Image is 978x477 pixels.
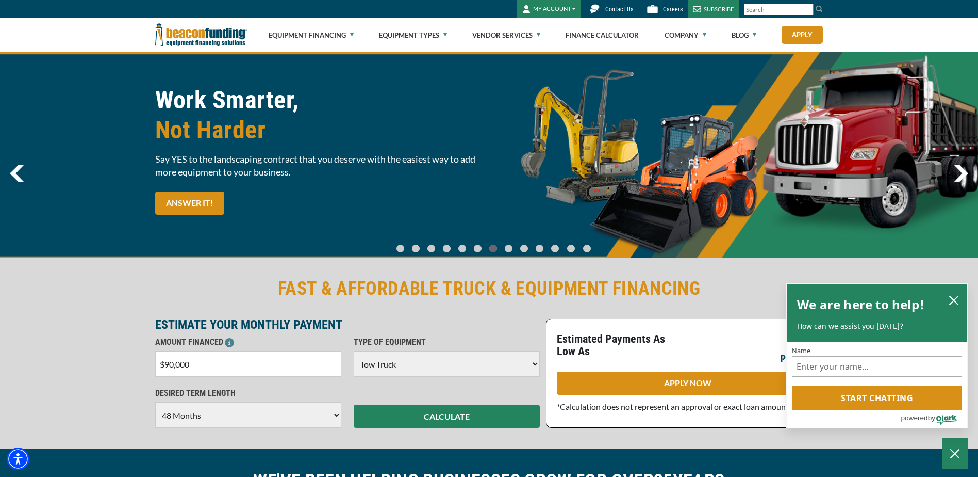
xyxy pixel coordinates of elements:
[605,6,633,13] span: Contact Us
[557,372,819,395] a: APPLY NOW
[394,244,406,253] a: Go To Slide 0
[7,448,29,470] div: Accessibility Menu
[379,19,447,52] a: Equipment Types
[566,19,639,52] a: Finance Calculator
[155,18,247,52] img: Beacon Funding Corporation logo
[954,165,968,182] a: next
[581,244,593,253] a: Go To Slide 12
[744,4,814,15] input: Search
[409,244,422,253] a: Go To Slide 1
[155,192,224,215] a: ANSWER IT!
[472,19,540,52] a: Vendor Services
[665,19,706,52] a: Company
[155,277,823,300] h2: FAST & AFFORDABLE TRUCK & EQUIPMENT FINANCING
[786,283,968,429] div: olark chatbox
[782,26,823,44] a: Apply
[797,321,957,331] p: How can we assist you [DATE]?
[155,351,341,377] input: $
[901,411,927,424] span: powered
[781,351,819,363] p: per month
[155,387,341,400] p: DESIRED TERM LENGTH
[10,165,24,182] img: Left Navigator
[456,244,468,253] a: Go To Slide 4
[901,410,967,428] a: Powered by Olark
[663,6,683,13] span: Careers
[797,294,924,315] h2: We are here to help!
[803,6,811,14] a: Clear search text
[354,405,540,428] button: CALCULATE
[557,333,682,358] p: Estimated Payments As Low As
[946,293,962,307] button: close chatbox
[792,356,962,377] input: Name
[928,411,935,424] span: by
[792,347,962,354] label: Name
[533,244,545,253] a: Go To Slide 9
[155,153,483,179] span: Say YES to the landscaping contract that you deserve with the easiest way to add more equipment t...
[549,244,561,253] a: Go To Slide 10
[269,19,354,52] a: Equipment Financing
[155,319,540,331] p: ESTIMATE YOUR MONTHLY PAYMENT
[732,19,756,52] a: Blog
[502,244,515,253] a: Go To Slide 7
[942,438,968,469] button: Close Chatbox
[487,244,499,253] a: Go To Slide 6
[155,336,341,348] p: AMOUNT FINANCED
[354,336,540,348] p: TYPE OF EQUIPMENT
[954,165,968,182] img: Right Navigator
[815,5,823,13] img: Search
[155,115,483,145] span: Not Harder
[10,165,24,182] a: previous
[471,244,484,253] a: Go To Slide 5
[557,402,790,411] span: *Calculation does not represent an approval or exact loan amount.
[565,244,577,253] a: Go To Slide 11
[440,244,453,253] a: Go To Slide 3
[518,244,530,253] a: Go To Slide 8
[792,386,962,410] button: Start chatting
[425,244,437,253] a: Go To Slide 2
[155,85,483,145] h1: Work Smarter,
